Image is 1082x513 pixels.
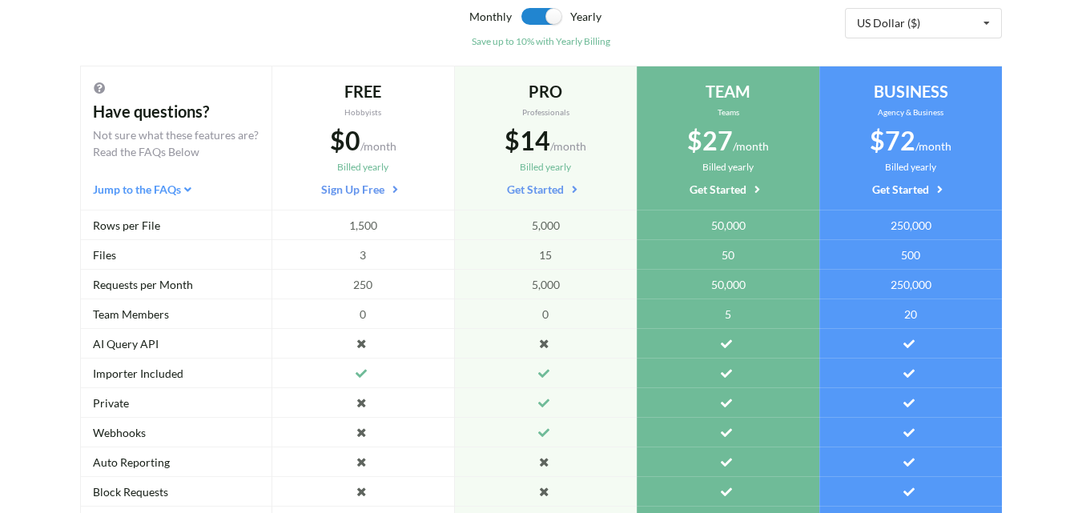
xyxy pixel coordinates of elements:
[80,270,272,299] div: Requests per Month
[80,299,272,329] div: Team Members
[330,125,360,156] span: $0
[93,99,259,123] div: Have questions?
[284,106,441,118] div: Hobbyists
[832,79,989,103] div: BUSINESS
[80,329,272,359] div: AI Query API
[93,126,259,160] div: Not sure what these features are? Read the FAQs Below
[539,246,552,263] span: 15
[532,217,560,234] span: 5,000
[725,306,731,323] span: 5
[467,79,624,103] div: PRO
[891,276,931,293] span: 250,000
[915,139,951,153] span: /month
[722,246,734,263] span: 50
[832,106,989,118] div: Agency & Business
[360,306,366,323] span: 0
[284,79,441,103] div: FREE
[904,306,917,323] span: 20
[872,181,949,196] a: Get Started
[507,181,584,196] a: Get Started
[542,306,549,323] span: 0
[467,106,624,118] div: Professionals
[360,139,396,153] span: /month
[733,139,769,153] span: /month
[550,139,586,153] span: /month
[80,388,272,418] div: Private
[353,276,372,293] span: 250
[80,240,272,270] div: Files
[857,18,920,29] div: US Dollar ($)
[80,418,272,447] div: Webhooks
[650,106,806,118] div: Teams
[360,246,366,263] span: 3
[891,217,931,234] span: 250,000
[80,447,272,477] div: Auto Reporting
[870,125,915,156] span: $72
[570,8,766,34] div: Yearly
[532,276,560,293] span: 5,000
[687,125,733,156] span: $27
[284,160,441,174] div: Billed yearly
[832,160,989,174] div: Billed yearly
[321,181,404,196] a: Sign Up Free
[650,160,806,174] div: Billed yearly
[93,181,259,198] div: Jump to the FAQs
[650,79,806,103] div: TEAM
[711,217,746,234] span: 50,000
[349,217,377,234] span: 1,500
[80,359,272,388] div: Importer Included
[711,276,746,293] span: 50,000
[690,181,766,196] a: Get Started
[467,160,624,174] div: Billed yearly
[316,34,766,49] div: Save up to 10% with Yearly Billing
[80,477,272,507] div: Block Requests
[80,210,272,240] div: Rows per File
[316,8,512,34] div: Monthly
[901,246,920,263] span: 500
[505,125,550,156] span: $14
